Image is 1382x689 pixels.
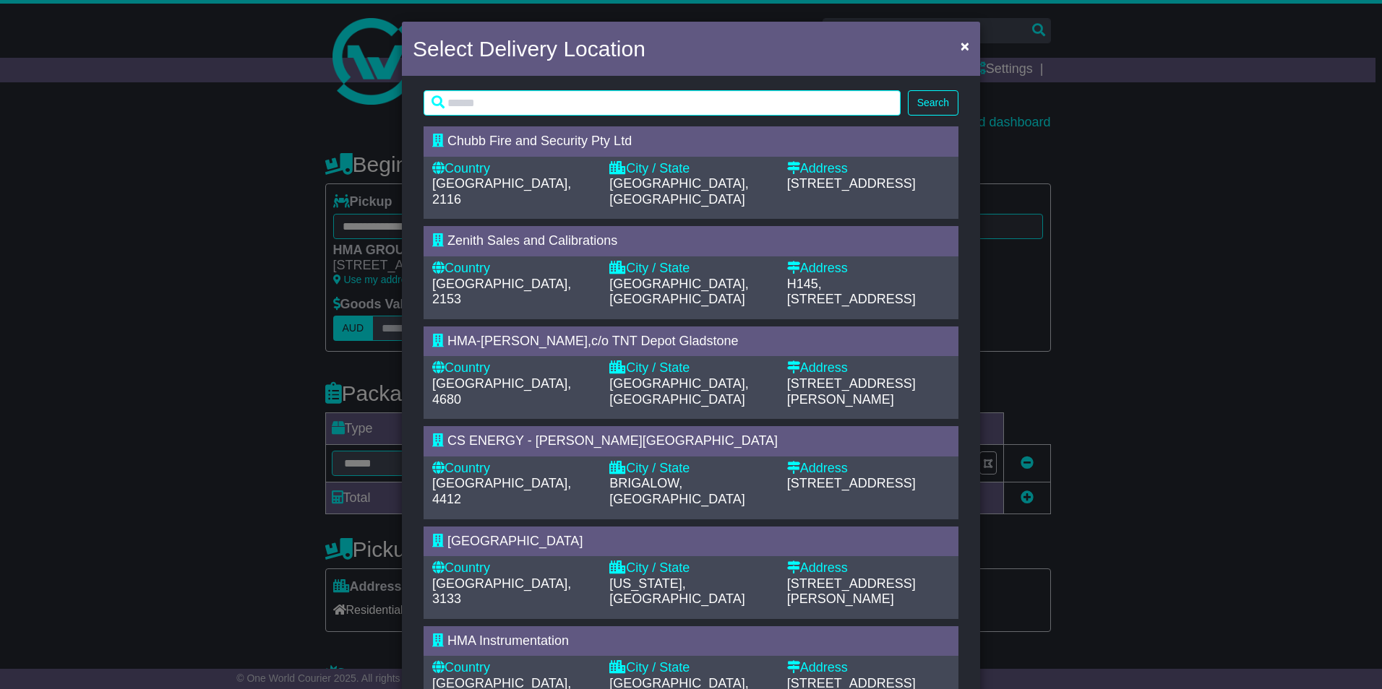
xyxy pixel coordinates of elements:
[908,90,958,116] button: Search
[787,376,916,407] span: [STREET_ADDRESS][PERSON_NAME]
[447,334,738,348] span: HMA-[PERSON_NAME],c/o TNT Depot Gladstone
[432,560,595,576] div: Country
[609,176,748,207] span: [GEOGRAPHIC_DATA], [GEOGRAPHIC_DATA]
[787,161,950,177] div: Address
[447,433,778,448] span: CS ENERGY - [PERSON_NAME][GEOGRAPHIC_DATA]
[609,576,744,607] span: [US_STATE], [GEOGRAPHIC_DATA]
[609,376,748,407] span: [GEOGRAPHIC_DATA], [GEOGRAPHIC_DATA]
[447,134,632,148] span: Chubb Fire and Security Pty Ltd
[787,576,916,607] span: [STREET_ADDRESS][PERSON_NAME]
[787,176,916,191] span: [STREET_ADDRESS]
[432,576,571,607] span: [GEOGRAPHIC_DATA], 3133
[609,660,772,676] div: City / State
[787,360,950,376] div: Address
[432,161,595,177] div: Country
[447,633,569,648] span: HMA Instrumentation
[609,476,744,506] span: BRIGALOW, [GEOGRAPHIC_DATA]
[961,38,969,54] span: ×
[609,461,772,477] div: City / State
[787,560,950,576] div: Address
[609,360,772,376] div: City / State
[413,32,645,65] h4: Select Delivery Location
[432,277,571,307] span: [GEOGRAPHIC_DATA], 2153
[447,233,617,248] span: Zenith Sales and Calibrations
[432,660,595,676] div: Country
[432,461,595,477] div: Country
[609,560,772,576] div: City / State
[609,161,772,177] div: City / State
[953,31,977,61] button: Close
[609,277,748,307] span: [GEOGRAPHIC_DATA], [GEOGRAPHIC_DATA]
[432,476,571,506] span: [GEOGRAPHIC_DATA], 4412
[432,376,571,407] span: [GEOGRAPHIC_DATA], 4680
[432,360,595,376] div: Country
[787,476,916,490] span: [STREET_ADDRESS]
[787,261,950,277] div: Address
[787,461,950,477] div: Address
[787,277,916,307] span: H145, [STREET_ADDRESS]
[432,176,571,207] span: [GEOGRAPHIC_DATA], 2116
[787,660,950,676] div: Address
[447,534,583,548] span: [GEOGRAPHIC_DATA]
[432,261,595,277] div: Country
[609,261,772,277] div: City / State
